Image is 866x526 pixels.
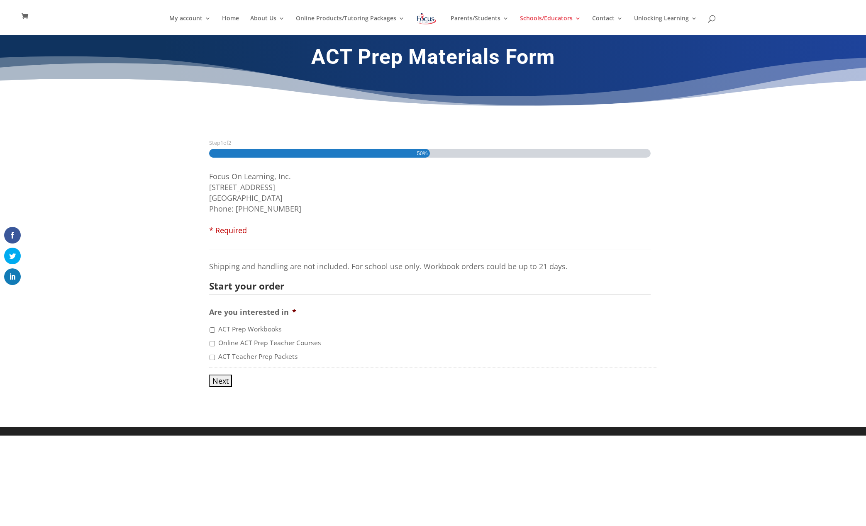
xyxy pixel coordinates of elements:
[218,324,282,334] label: ACT Prep Workbooks
[209,375,232,387] input: Next
[416,11,437,26] img: Focus on Learning
[209,44,657,73] h1: ACT Prep Materials Form
[169,15,211,35] a: My account
[222,15,239,35] a: Home
[296,15,405,35] a: Online Products/Tutoring Packages
[209,140,657,146] h3: Step of
[220,139,223,146] span: 1
[209,307,296,317] label: Are you interested in
[218,338,321,348] label: Online ACT Prep Teacher Courses
[634,15,697,35] a: Unlocking Learning
[209,261,651,272] p: Shipping and handling are not included. For school use only. Workbook orders could be up to 21 days.
[250,15,285,35] a: About Us
[417,149,427,158] span: 50%
[209,282,644,291] h2: Start your order
[218,352,298,362] label: ACT Teacher Prep Packets
[209,171,657,236] li: Focus On Learning, Inc. [STREET_ADDRESS] [GEOGRAPHIC_DATA] Phone: [PHONE_NUMBER]
[592,15,623,35] a: Contact
[209,225,247,235] span: * Required
[228,139,231,146] span: 2
[520,15,581,35] a: Schools/Educators
[451,15,509,35] a: Parents/Students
